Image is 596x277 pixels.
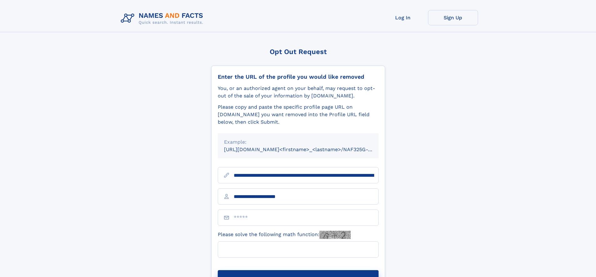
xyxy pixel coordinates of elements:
[218,103,379,126] div: Please copy and paste the specific profile page URL on [DOMAIN_NAME] you want removed into the Pr...
[224,138,372,146] div: Example:
[218,231,351,239] label: Please solve the following math function:
[211,48,385,56] div: Opt Out Request
[428,10,478,25] a: Sign Up
[218,85,379,100] div: You, or an authorized agent on your behalf, may request to opt-out of the sale of your informatio...
[218,73,379,80] div: Enter the URL of the profile you would like removed
[118,10,208,27] img: Logo Names and Facts
[378,10,428,25] a: Log In
[224,146,390,152] small: [URL][DOMAIN_NAME]<firstname>_<lastname>/NAF325G-xxxxxxxx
